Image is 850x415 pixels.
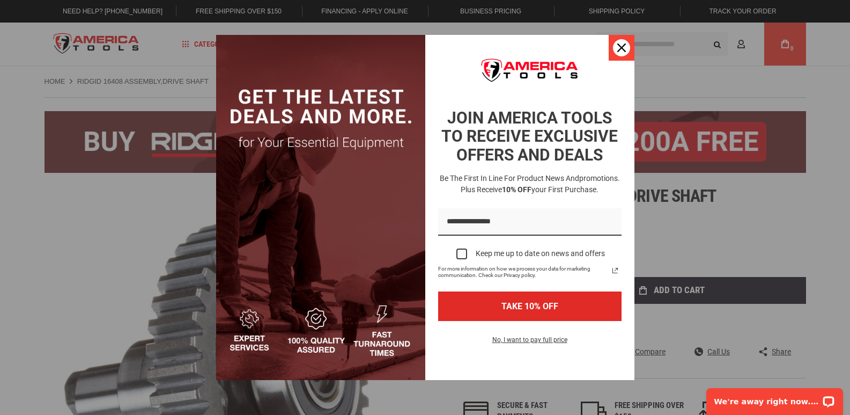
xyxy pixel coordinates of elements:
[438,266,609,279] span: For more information on how we process your data for marketing communication. Check our Privacy p...
[609,35,634,61] button: Close
[484,334,576,352] button: No, I want to pay full price
[436,173,624,195] h3: Be the first in line for product news and
[476,249,605,258] div: Keep me up to date on news and offers
[441,108,618,164] strong: JOIN AMERICA TOOLS TO RECEIVE EXCLUSIVE OFFERS AND DEALS
[617,43,626,52] svg: close icon
[609,264,622,277] svg: link icon
[699,381,850,415] iframe: LiveChat chat widget
[502,185,531,194] strong: 10% OFF
[438,208,622,236] input: Email field
[609,264,622,277] a: Read our Privacy Policy
[438,292,622,321] button: TAKE 10% OFF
